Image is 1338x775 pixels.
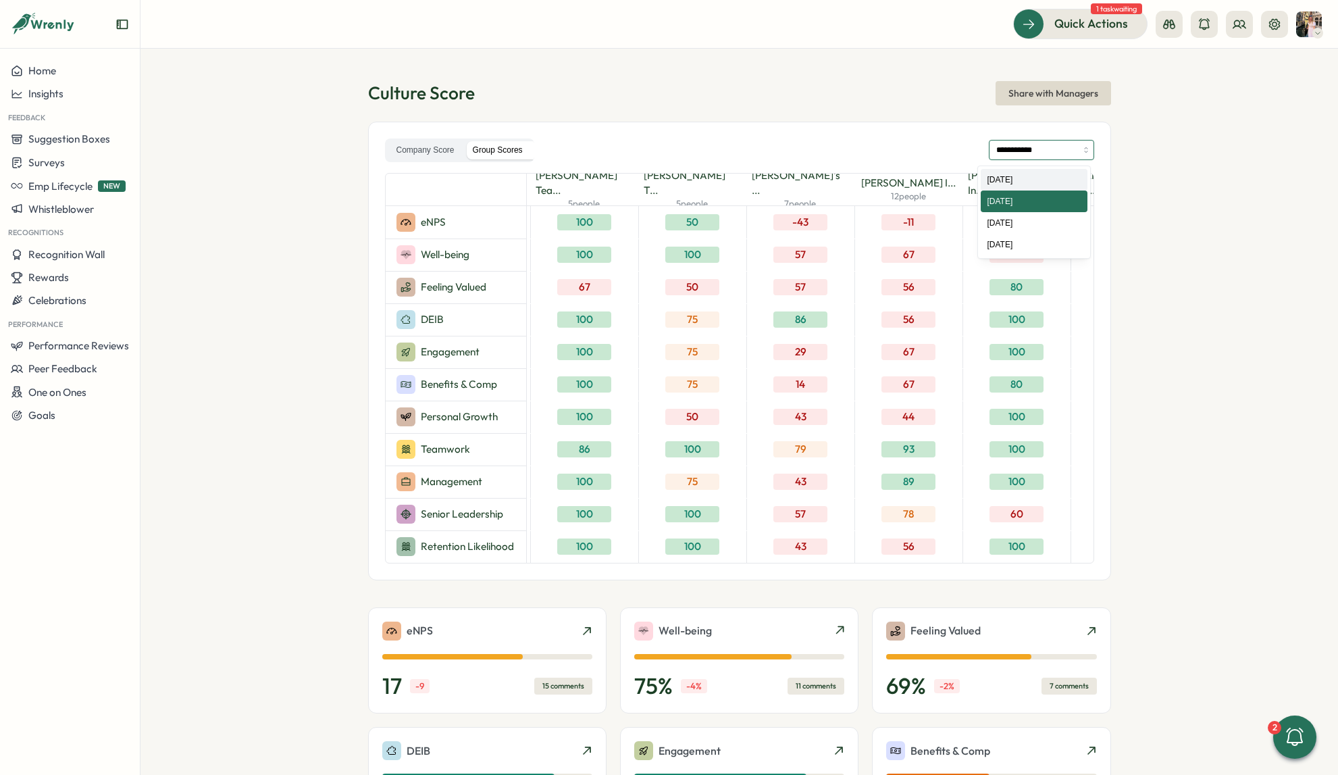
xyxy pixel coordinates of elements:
div: 100 [665,539,719,555]
span: Suggestion Boxes [28,132,110,145]
div: 7 comments [1041,678,1097,695]
div: 75 [665,376,719,393]
p: -9 [410,679,430,694]
p: Retention Likelihood [421,539,514,554]
div: 100 [665,441,719,457]
p: Well-being [421,247,469,262]
div: [DATE] [981,169,1087,191]
label: Company Score [388,141,463,159]
button: 2 [1273,716,1316,759]
div: 80 [989,376,1044,393]
div: 100 [557,409,611,425]
p: 75 % [634,673,673,700]
button: Quick Actions [1013,9,1148,39]
span: 5 people [676,198,708,210]
div: 29 [773,344,827,360]
span: Goals [28,409,55,422]
div: 100 [989,539,1044,555]
div: 50 [665,279,719,295]
span: Share with Managers [1008,82,1098,105]
span: [PERSON_NAME] T... [644,168,741,198]
div: 100 [665,506,719,522]
div: 89 [881,474,935,490]
div: 100 [989,344,1044,360]
span: [PERSON_NAME] I... [861,176,956,191]
p: -2 % [934,679,960,694]
div: [DATE] [981,191,1087,212]
div: 100 [557,474,611,490]
p: Benefits & Comp [910,743,990,759]
p: -4 % [681,679,707,694]
div: [DATE] [981,212,1087,234]
div: 57 [773,506,827,522]
div: 67 [881,344,935,360]
div: 56 [881,539,935,555]
div: 80 [989,279,1044,295]
p: Management [421,474,482,489]
div: 75 [665,474,719,490]
div: [DATE] [981,234,1087,255]
div: 67 [881,376,935,393]
p: Feeling Valued [910,622,981,639]
div: 78 [881,506,935,522]
div: 67 [881,247,935,263]
p: Well-being [659,622,712,639]
div: 50 [665,214,719,230]
span: Recognition Wall [28,248,105,261]
div: 100 [557,539,611,555]
div: 79 [773,441,827,457]
p: Feeling Valued [421,280,486,295]
p: 17 [382,673,402,700]
span: NEW [98,180,126,192]
div: 100 [557,214,611,230]
div: 93 [881,441,935,457]
a: Well-being75%-4%11 comments [620,607,858,714]
div: 50 [665,409,719,425]
p: Engagement [659,743,721,759]
div: 57 [773,247,827,263]
button: Expand sidebar [115,18,129,31]
span: 12 people [891,191,926,203]
div: 56 [881,279,935,295]
div: 43 [773,409,827,425]
div: 100 [557,247,611,263]
p: Teamwork [421,442,470,457]
p: Engagement [421,345,480,359]
span: Rewards [28,271,69,284]
p: 69 % [886,673,926,700]
span: 7 people [784,198,816,210]
div: 2 [1268,721,1281,734]
p: DEIB [421,312,444,327]
span: Home [28,64,56,77]
div: 100 [557,311,611,328]
span: [PERSON_NAME] In... [968,168,1065,198]
div: 57 [773,279,827,295]
span: 5 people [568,198,600,210]
div: 67 [557,279,611,295]
div: 75 [665,311,719,328]
div: 43 [773,474,827,490]
p: Senior Leadership [421,507,503,522]
label: Group Scores [464,141,532,159]
div: -11 [881,214,935,230]
div: 100 [665,247,719,263]
img: Hannah Saunders [1296,11,1322,37]
div: -43 [773,214,827,230]
a: eNPS17-915 comments [368,607,607,714]
div: 100 [989,311,1044,328]
p: eNPS [407,622,433,639]
div: 86 [557,441,611,457]
div: 86 [773,311,827,328]
span: 1 task waiting [1091,3,1142,14]
div: 100 [989,409,1044,425]
div: 100 [989,474,1044,490]
span: One on Ones [28,386,86,399]
span: Surveys [28,156,65,169]
span: [PERSON_NAME] Tea... [536,168,633,198]
p: Personal Growth [421,409,498,424]
a: Feeling Valued69%-2%7 comments [872,607,1110,714]
p: eNPS [421,215,446,230]
div: 44 [881,409,935,425]
div: 100 [557,506,611,522]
